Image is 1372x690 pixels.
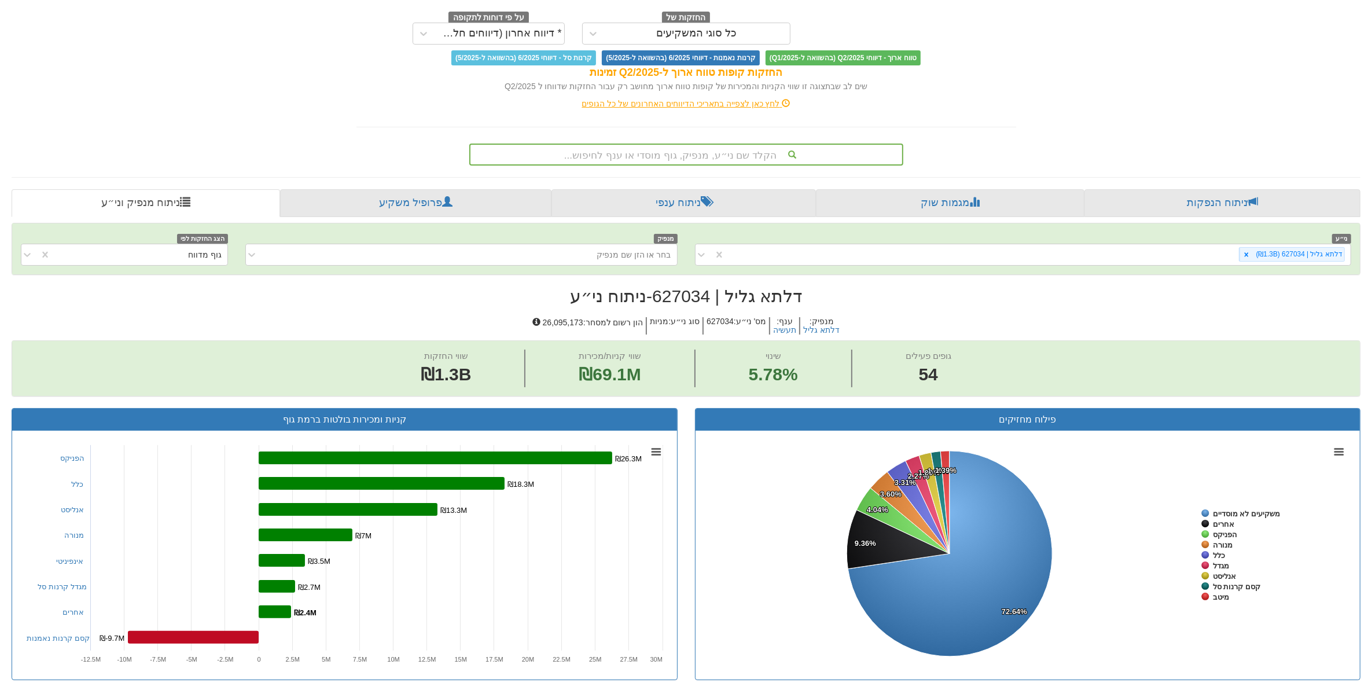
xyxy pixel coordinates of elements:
[1253,248,1344,261] div: דלתא גליל | 627034 (₪1.3B)
[803,326,840,335] button: דלתא גליל
[177,234,228,244] span: הצג החזקות לפי
[579,351,641,361] span: שווי קניות/מכירות
[906,362,951,387] span: 54
[150,656,166,663] text: -7.5M
[117,656,131,663] text: -10M
[348,98,1025,109] div: לחץ כאן לצפייה בתאריכי הדיווחים האחרונים של כל הגופים
[650,656,662,663] text: 30M
[935,466,957,475] tspan: 1.39%
[662,12,711,24] span: החזקות של
[57,557,84,566] a: אינפיניטי
[308,557,330,566] tspan: ₪3.5M
[799,317,843,335] h5: מנפיק :
[521,656,534,663] text: 20M
[12,189,280,217] a: ניתוח מנפיק וני״ע
[507,480,534,489] tspan: ₪18.3M
[356,80,1016,92] div: שים לב שבתצוגה זו שווי הקניות והמכירות של קופות טווח ארוך מחושב רק עבור החזקות שדווחו ל Q2/2025
[816,189,1085,217] a: מגמות שוק
[61,454,85,463] a: הפניקס
[322,656,330,663] text: 5M
[63,608,84,616] a: אחרים
[1213,593,1229,601] tspan: מיטב
[65,531,84,539] a: מנורה
[280,189,552,217] a: פרופיל משקיע
[602,50,759,65] span: קרנות נאמנות - דיווחי 6/2025 (בהשוואה ל-5/2025)
[424,351,468,361] span: שווי החזקות
[440,506,467,515] tspan: ₪13.3M
[454,656,466,663] text: 15M
[766,50,921,65] span: טווח ארוך - דיווחי Q2/2025 (בהשוואה ל-Q1/2025)
[1084,189,1360,217] a: ניתוח הנפקות
[12,287,1360,306] h2: דלתא גליל | 627034 - ניתוח ני״ע
[356,65,1016,80] div: החזקות קופות טווח ארוך ל-Q2/2025 זמינות
[294,608,317,617] tspan: ₪2.4M
[918,468,940,477] tspan: 1.89%
[657,28,737,39] div: כל סוגי המשקיעים
[589,656,601,663] text: 25M
[27,634,90,643] a: קסם קרנות נאמנות
[437,28,562,39] div: * דיווח אחרון (דיווחים חלקיים)
[769,317,799,335] h5: ענף :
[188,249,222,260] div: גוף מדווח
[1213,541,1233,549] tspan: מנורה
[1002,607,1028,616] tspan: 72.64%
[387,656,399,663] text: 10M
[553,656,571,663] text: 22.5M
[1213,582,1260,591] tspan: קסם קרנות סל
[186,656,197,663] text: -5M
[217,656,233,663] text: -2.5M
[704,414,1352,425] h3: פילוח מחזיקים
[1332,234,1351,244] span: ני״ע
[285,656,299,663] text: 2.5M
[551,189,816,217] a: ניתוח ענפי
[61,505,84,514] a: אנליסט
[1213,561,1229,570] tspan: מגדל
[352,656,366,663] text: 7.5M
[80,656,100,663] text: -12.5M
[355,531,371,540] tspan: ₪7M
[38,582,87,591] a: מגדל קרנות סל
[895,478,916,487] tspan: 3.31%
[448,12,529,24] span: על פי דוחות לתקופה
[620,656,638,663] text: 27.5M
[646,317,702,335] h5: סוג ני״ע : מניות
[908,472,929,480] tspan: 2.27%
[702,317,769,335] h5: מס' ני״ע : 627034
[257,656,260,663] text: 0
[451,50,596,65] span: קרנות סל - דיווחי 6/2025 (בהשוואה ל-5/2025)
[1213,572,1236,581] tspan: אנליסט
[880,490,902,498] tspan: 3.60%
[418,656,436,663] text: 12.5M
[749,362,798,387] span: 5.78%
[21,414,668,425] h3: קניות ומכירות בולטות ברמת גוף
[906,351,951,361] span: גופים פעילים
[867,505,888,514] tspan: 4.04%
[1213,520,1234,528] tspan: אחרים
[72,480,84,489] a: כלל
[298,583,321,592] tspan: ₪2.7M
[773,326,796,335] button: תעשיה
[579,365,641,384] span: ₪69.1M
[766,351,781,361] span: שינוי
[421,365,471,384] span: ₪1.3B
[597,249,671,260] div: בחר או הזן שם מנפיק
[1213,530,1237,539] tspan: הפניקס
[1213,509,1280,518] tspan: משקיעים לא מוסדיים
[1213,551,1225,560] tspan: כלל
[855,539,876,548] tspan: 9.36%
[100,634,124,643] tspan: ₪-9.7M
[470,145,902,164] div: הקלד שם ני״ע, מנפיק, גוף מוסדי או ענף לחיפוש...
[529,317,646,335] h5: הון רשום למסחר : 26,095,173
[615,454,642,463] tspan: ₪26.3M
[485,656,503,663] text: 17.5M
[928,467,949,475] tspan: 1.49%
[654,234,678,244] span: מנפיק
